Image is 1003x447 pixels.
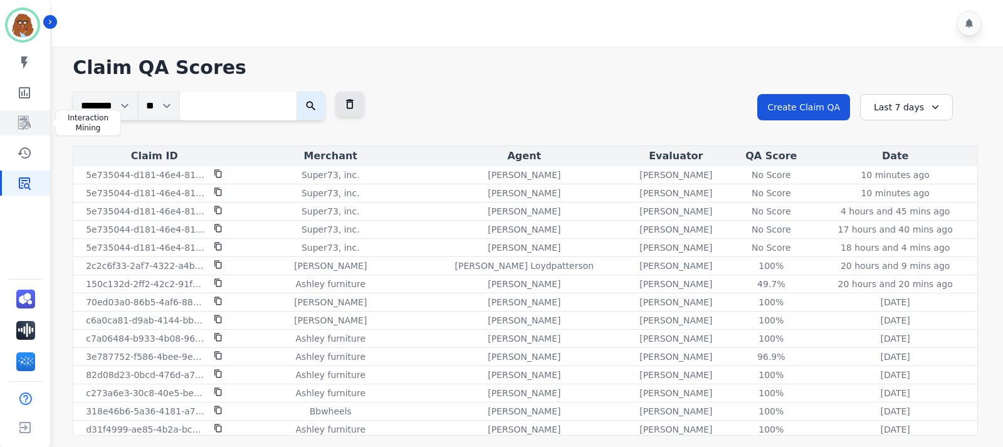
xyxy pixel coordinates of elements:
[743,260,799,272] div: 100%
[880,387,910,399] p: [DATE]
[639,241,712,254] p: [PERSON_NAME]
[455,260,594,272] p: [PERSON_NAME] Loydpatterson
[743,350,799,363] div: 96.9%
[488,169,560,181] p: [PERSON_NAME]
[743,423,799,436] div: 100%
[639,296,712,308] p: [PERSON_NAME]
[639,423,712,436] p: [PERSON_NAME]
[488,350,560,363] p: [PERSON_NAME]
[639,187,712,199] p: [PERSON_NAME]
[743,332,799,345] div: 100%
[76,149,233,164] div: Claim ID
[86,241,206,254] p: 5e735044-d181-46e4-8142-318a0c9b6910
[639,314,712,327] p: [PERSON_NAME]
[880,314,910,327] p: [DATE]
[428,149,620,164] div: Agent
[880,369,910,381] p: [DATE]
[880,350,910,363] p: [DATE]
[86,350,206,363] p: 3e787752-f586-4bee-9ece-0cbc561140c0
[302,187,360,199] p: Super73, inc.
[73,56,978,79] h1: Claim QA Scores
[296,423,365,436] p: Ashley furniture
[488,314,560,327] p: [PERSON_NAME]
[743,387,799,399] div: 100%
[838,278,953,290] p: 20 hours and 20 mins ago
[488,187,560,199] p: [PERSON_NAME]
[302,169,360,181] p: Super73, inc.
[296,369,365,381] p: Ashley furniture
[639,405,712,418] p: [PERSON_NAME]
[296,350,365,363] p: Ashley furniture
[743,205,799,218] div: No Score
[743,187,799,199] div: No Score
[838,223,953,236] p: 17 hours and 40 mins ago
[294,314,367,327] p: [PERSON_NAME]
[841,205,950,218] p: 4 hours and 45 mins ago
[488,205,560,218] p: [PERSON_NAME]
[86,405,206,418] p: 318e46b6-5a36-4181-a75b-771754a68a80
[86,332,206,345] p: c7a06484-b933-4b08-96e0-139341fec2b5
[841,241,950,254] p: 18 hours and 4 mins ago
[296,387,365,399] p: Ashley furniture
[743,223,799,236] div: No Score
[743,241,799,254] div: No Score
[488,369,560,381] p: [PERSON_NAME]
[488,405,560,418] p: [PERSON_NAME]
[488,387,560,399] p: [PERSON_NAME]
[488,223,560,236] p: [PERSON_NAME]
[86,205,206,218] p: 5e735044-d181-46e4-8142-318a0c9b6910
[294,260,367,272] p: [PERSON_NAME]
[238,149,423,164] div: Merchant
[639,278,712,290] p: [PERSON_NAME]
[488,278,560,290] p: [PERSON_NAME]
[743,296,799,308] div: 100%
[302,205,360,218] p: Super73, inc.
[880,332,910,345] p: [DATE]
[310,405,352,418] p: Bbwheels
[743,169,799,181] div: No Score
[488,423,560,436] p: [PERSON_NAME]
[302,241,360,254] p: Super73, inc.
[639,350,712,363] p: [PERSON_NAME]
[743,314,799,327] div: 100%
[880,423,910,436] p: [DATE]
[86,387,206,399] p: c273a6e3-30c8-40e5-be55-b51be624e91e
[86,223,206,236] p: 5e735044-d181-46e4-8142-318a0c9b6910
[861,169,929,181] p: 10 minutes ago
[880,405,910,418] p: [DATE]
[488,332,560,345] p: [PERSON_NAME]
[86,278,206,290] p: 150c132d-2ff2-42c2-91fe-e3db560e4c99
[488,296,560,308] p: [PERSON_NAME]
[86,423,206,436] p: d31f4999-ae85-4b2a-bc80-70fe60987dc8
[841,260,950,272] p: 20 hours and 9 mins ago
[86,169,206,181] p: 5e735044-d181-46e4-8142-318a0c9b6910
[86,314,206,327] p: c6a0ca81-d9ab-4144-bb89-b366ea4ba88b
[86,187,206,199] p: 5e735044-d181-46e4-8142-318a0c9b6910
[639,223,712,236] p: [PERSON_NAME]
[296,278,365,290] p: Ashley furniture
[639,332,712,345] p: [PERSON_NAME]
[625,149,727,164] div: Evaluator
[639,169,712,181] p: [PERSON_NAME]
[86,260,206,272] p: 2c2c6f33-2af7-4322-a4be-d5adeb3ac69e
[860,94,953,120] div: Last 7 days
[816,149,975,164] div: Date
[294,296,367,308] p: [PERSON_NAME]
[743,369,799,381] div: 100%
[86,369,206,381] p: 82d08d23-0bcd-476d-a7ac-c8a0cc74b0e9
[8,10,38,40] img: Bordered avatar
[743,278,799,290] div: 49.7%
[743,405,799,418] div: 100%
[639,205,712,218] p: [PERSON_NAME]
[639,387,712,399] p: [PERSON_NAME]
[639,260,712,272] p: [PERSON_NAME]
[302,223,360,236] p: Super73, inc.
[880,296,910,308] p: [DATE]
[639,369,712,381] p: [PERSON_NAME]
[86,296,206,308] p: 70ed03a0-86b5-4af6-88c9-aa6ef3be45be
[296,332,365,345] p: Ashley furniture
[488,241,560,254] p: [PERSON_NAME]
[732,149,811,164] div: QA Score
[861,187,929,199] p: 10 minutes ago
[757,94,850,120] button: Create Claim QA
